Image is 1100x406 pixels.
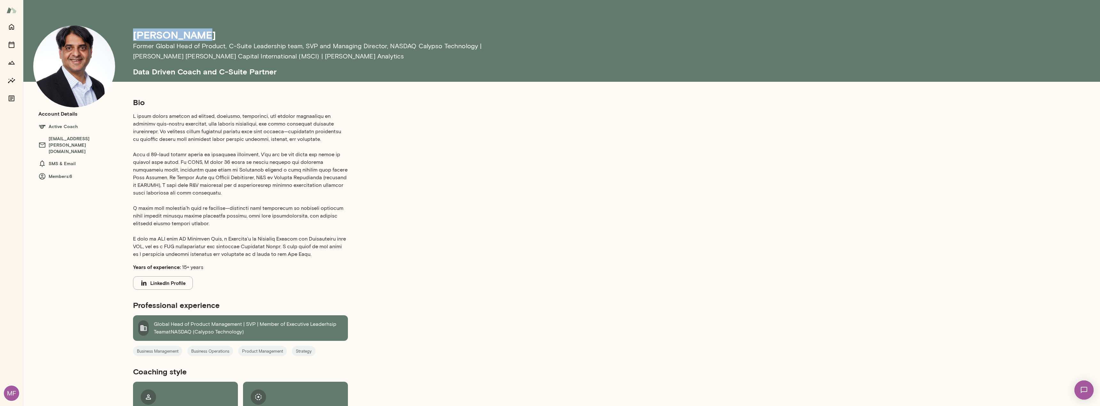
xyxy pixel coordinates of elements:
button: Home [5,20,18,33]
h6: Account Details [38,110,77,118]
span: Strategy [292,348,316,355]
h5: Bio [133,97,348,107]
p: L ipsum dolors ametcon ad elitsed, doeiusmo, temporinci, utl etdolor magnaaliqu en adminimv quis-... [133,112,348,258]
span: Product Management [238,348,287,355]
button: LinkedIn Profile [133,276,193,290]
h6: Active Coach [38,123,120,130]
h6: Members: 6 [38,172,120,180]
h6: SMS & Email [38,160,120,167]
button: Documents [5,92,18,105]
h5: Coaching style [133,366,348,377]
button: Sessions [5,38,18,51]
img: Mento [6,4,17,16]
span: Business Operations [187,348,233,355]
h6: [EMAIL_ADDRESS][PERSON_NAME][DOMAIN_NAME] [38,135,120,155]
h5: Data Driven Coach and C-Suite Partner [133,61,517,77]
button: Insights [5,74,18,87]
p: 15+ years [133,263,348,271]
span: Business Management [133,348,182,355]
h6: Former Global Head of Product, C-Suite Leadership team, SVP and Managing Director , NASDAQ Calyps... [133,41,517,61]
button: Growth Plan [5,56,18,69]
h5: Professional experience [133,300,348,310]
p: Global Head of Product Management | SVP | Member of Executive Leaderhsip Team at NASDAQ (Calypso ... [154,320,343,336]
div: MF [4,386,19,401]
b: Years of experience: [133,264,181,270]
h4: [PERSON_NAME] [133,29,216,41]
img: Raj Manghani [33,26,115,107]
